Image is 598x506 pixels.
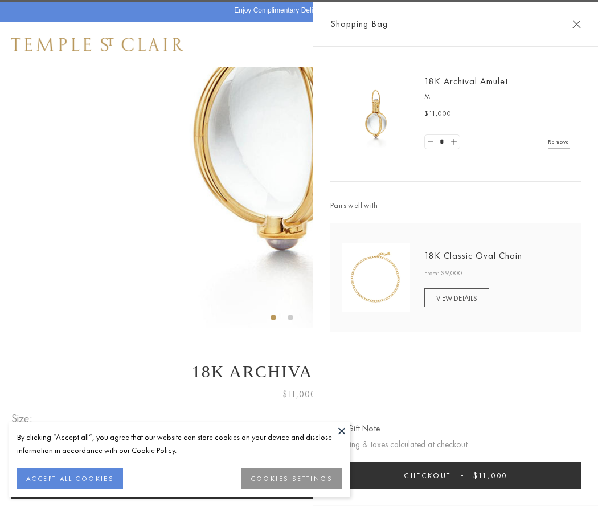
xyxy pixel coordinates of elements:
[424,268,462,279] span: From: $9,000
[424,108,452,120] span: $11,000
[11,362,587,381] h1: 18K Archival Amulet
[342,243,410,312] img: N88865-OV18
[424,288,489,307] a: VIEW DETAILS
[11,409,36,428] span: Size:
[448,135,459,149] a: Set quantity to 2
[234,5,358,17] p: Enjoy Complimentary Delivery & Returns
[424,75,508,87] a: 18K Archival Amulet
[436,293,477,303] span: VIEW DETAILS
[282,387,316,402] span: $11,000
[330,199,581,212] span: Pairs well with
[330,438,581,452] p: Shipping & taxes calculated at checkout
[473,471,507,480] span: $11,000
[572,20,581,28] button: Close Shopping Bag
[425,135,436,149] a: Set quantity to 0
[404,471,451,480] span: Checkout
[342,80,410,148] img: 18K Archival Amulet
[17,431,342,457] div: By clicking “Accept all”, you agree that our website can store cookies on your device and disclos...
[330,462,581,489] button: Checkout $11,000
[330,422,380,436] button: Add Gift Note
[548,136,570,148] a: Remove
[11,38,183,51] img: Temple St. Clair
[424,250,522,262] a: 18K Classic Oval Chain
[424,91,570,103] p: M
[17,468,123,489] button: ACCEPT ALL COOKIES
[330,17,388,31] span: Shopping Bag
[241,468,342,489] button: COOKIES SETTINGS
